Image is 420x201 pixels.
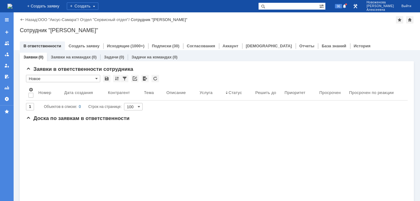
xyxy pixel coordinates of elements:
div: (0) [173,55,178,59]
a: Перейти на домашнюю страницу [7,4,12,9]
div: Сохранить вид [103,75,110,82]
div: Экспорт списка [141,75,149,82]
div: Решить до [255,90,276,95]
div: Обновлять список [152,75,159,82]
th: Услуга [197,85,223,101]
div: Сделать домашней страницей [406,16,414,24]
a: Создать заявку [69,44,100,48]
span: Расширенный поиск [319,3,325,9]
a: Настройки [2,94,12,104]
a: Заявки [24,55,37,59]
th: Статус [223,85,253,101]
span: Алексеевна [366,8,394,12]
div: Сотрудник "[PERSON_NAME]" [20,27,414,33]
div: Контрагент [108,90,130,95]
span: Объектов в списке: [44,105,77,109]
a: Мои согласования [2,72,12,82]
div: Добавить в избранное [396,16,403,24]
div: 0 [79,103,81,110]
div: | [37,17,38,22]
a: Назад [25,17,37,22]
div: (0) [38,55,43,59]
a: База знаний [322,44,346,48]
div: Номер [38,90,51,95]
div: (30) [172,44,179,48]
a: В ответственности [24,44,61,48]
div: Создать [67,2,98,10]
a: Заявки на командах [51,55,91,59]
span: Настройки [28,87,33,92]
div: (0) [92,55,96,59]
a: Исходящие [107,44,130,48]
div: / [80,17,131,22]
div: Дата создания [64,90,93,95]
div: Просрочен по реакции [349,90,394,95]
a: Отчеты [2,83,12,93]
div: Приоритет [285,90,306,95]
a: Отдел "Сервисный отдел" [80,17,129,22]
div: Фильтрация... [121,75,128,82]
i: Строк на странице: [44,103,122,110]
a: Подписки [152,44,171,48]
th: Тема [142,85,164,101]
a: Создать заявку [2,27,12,37]
div: Описание [166,90,186,95]
a: Задачи [104,55,118,59]
div: (0) [119,55,124,59]
a: История [354,44,371,48]
a: Мои заявки [2,61,12,71]
span: 96 [335,4,342,8]
span: [PERSON_NAME] [366,4,394,8]
div: Сотрудник "[PERSON_NAME]" [131,17,187,22]
a: ООО "Аксус-Самара" [38,17,78,22]
div: Услуга [199,90,212,95]
a: Согласования [187,44,215,48]
a: Отчеты [299,44,315,48]
th: Приоритет [282,85,317,101]
span: Новоженова [366,1,394,4]
div: (1000+) [131,44,144,48]
th: Контрагент [105,85,142,101]
span: Заявки в ответственности сотрудника [26,66,133,72]
div: / [38,17,80,22]
a: Заявки на командах [2,38,12,48]
a: Перейти в интерфейс администратора [352,2,359,10]
th: Номер [36,85,62,101]
div: Просрочен [319,90,341,95]
img: logo [7,4,12,9]
span: Доска по заявкам в ответственности [26,115,130,121]
div: Статус [229,90,242,95]
th: Дата создания [62,85,105,101]
div: Скопировать ссылку на список [131,75,139,82]
a: Задачи на командах [131,55,172,59]
a: Аккаунт [223,44,238,48]
div: Сортировка... [113,75,121,82]
a: Заявки в моей ответственности [2,49,12,59]
div: Тема [144,90,154,95]
a: [DEMOGRAPHIC_DATA] [246,44,292,48]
